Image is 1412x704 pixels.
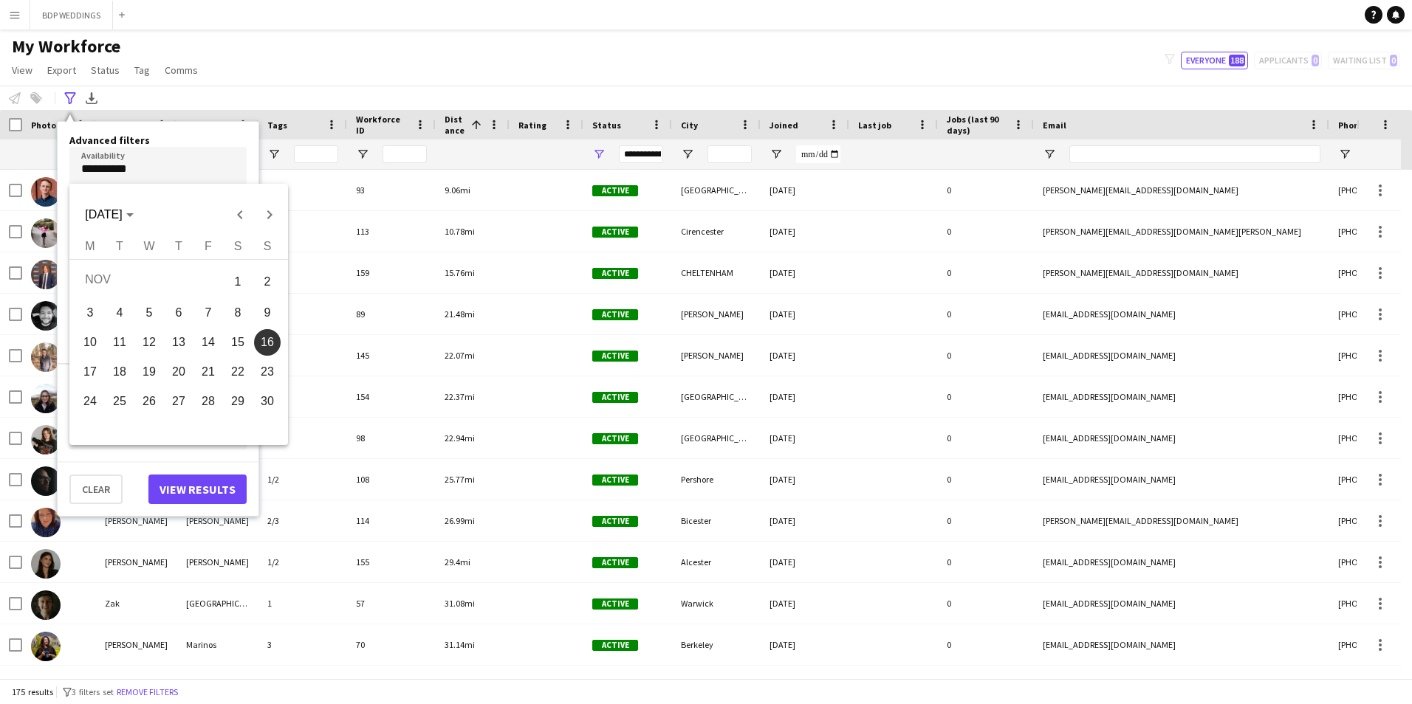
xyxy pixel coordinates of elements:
[105,357,134,387] button: 18-11-2025
[164,357,193,387] button: 20-11-2025
[106,300,133,326] span: 4
[193,387,223,416] button: 28-11-2025
[134,298,164,328] button: 05-11-2025
[105,298,134,328] button: 04-11-2025
[223,298,253,328] button: 08-11-2025
[77,300,103,326] span: 3
[75,298,105,328] button: 03-11-2025
[134,357,164,387] button: 19-11-2025
[75,265,223,298] td: NOV
[254,329,281,356] span: 16
[85,208,122,221] span: [DATE]
[223,357,253,387] button: 22-11-2025
[164,328,193,357] button: 13-11-2025
[165,388,192,415] span: 27
[143,240,154,252] span: W
[136,359,162,385] span: 19
[164,298,193,328] button: 06-11-2025
[253,298,282,328] button: 09-11-2025
[77,329,103,356] span: 10
[223,328,253,357] button: 15-11-2025
[225,329,251,356] span: 15
[164,387,193,416] button: 27-11-2025
[253,387,282,416] button: 30-11-2025
[106,359,133,385] span: 18
[264,240,272,252] span: S
[134,328,164,357] button: 12-11-2025
[195,329,222,356] span: 14
[193,328,223,357] button: 14-11-2025
[75,328,105,357] button: 10-11-2025
[225,200,255,230] button: Previous month
[175,240,182,252] span: T
[223,265,253,298] button: 01-11-2025
[165,329,192,356] span: 13
[106,388,133,415] span: 25
[134,387,164,416] button: 26-11-2025
[85,240,95,252] span: M
[195,388,222,415] span: 28
[105,328,134,357] button: 11-11-2025
[79,201,139,228] button: Choose month and year
[205,240,212,252] span: F
[254,300,281,326] span: 9
[253,265,282,298] button: 02-11-2025
[136,388,162,415] span: 26
[225,359,251,385] span: 22
[254,388,281,415] span: 30
[75,387,105,416] button: 24-11-2025
[75,357,105,387] button: 17-11-2025
[193,298,223,328] button: 07-11-2025
[106,329,133,356] span: 11
[225,266,251,297] span: 1
[254,266,281,297] span: 2
[223,387,253,416] button: 29-11-2025
[116,240,123,252] span: T
[195,300,222,326] span: 7
[165,300,192,326] span: 6
[225,388,251,415] span: 29
[255,200,284,230] button: Next month
[77,388,103,415] span: 24
[136,300,162,326] span: 5
[234,240,242,252] span: S
[253,357,282,387] button: 23-11-2025
[77,359,103,385] span: 17
[225,300,251,326] span: 8
[105,387,134,416] button: 25-11-2025
[195,359,222,385] span: 21
[193,357,223,387] button: 21-11-2025
[165,359,192,385] span: 20
[136,329,162,356] span: 12
[254,359,281,385] span: 23
[253,328,282,357] button: 16-11-2025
